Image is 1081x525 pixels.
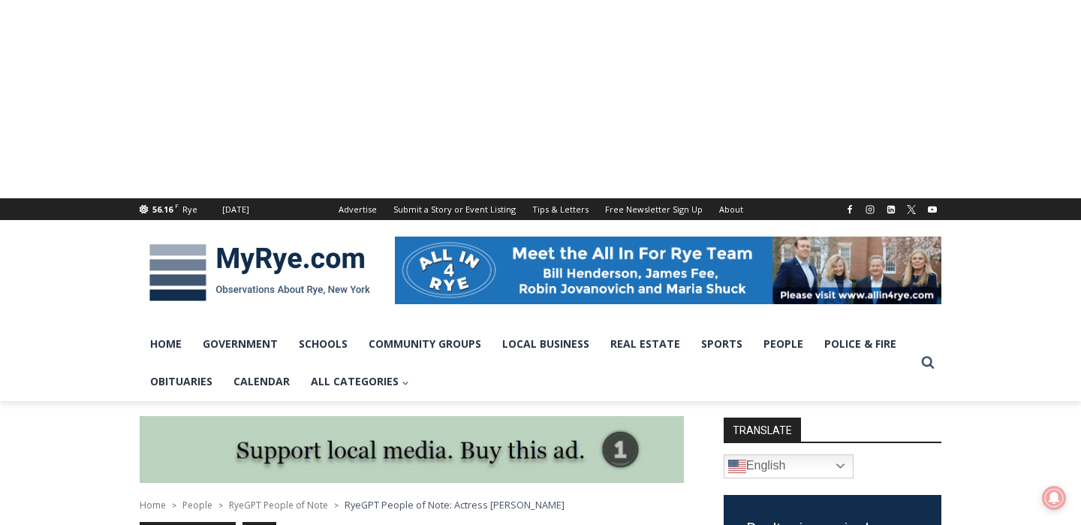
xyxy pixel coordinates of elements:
span: RyeGPT People of Note: Actress [PERSON_NAME] [345,498,565,511]
a: Facebook [841,201,859,219]
a: Instagram [861,201,879,219]
span: > [334,500,339,511]
span: 56.16 [152,204,173,215]
a: Community Groups [358,325,492,363]
a: Schools [288,325,358,363]
a: All Categories [300,363,420,400]
a: X [902,201,920,219]
nav: Secondary Navigation [330,198,751,220]
img: support local media, buy this ad [140,416,684,484]
span: All Categories [311,373,409,390]
nav: Primary Navigation [140,325,914,401]
a: Local Business [492,325,600,363]
a: Home [140,499,166,511]
a: YouTube [923,201,941,219]
a: Obituaries [140,363,223,400]
nav: Breadcrumbs [140,497,684,512]
a: RyeGPT People of Note [229,499,328,511]
div: Rye [182,203,197,216]
a: Linkedin [882,201,900,219]
span: > [218,500,223,511]
div: [DATE] [222,203,249,216]
a: About [711,198,751,220]
a: Advertise [330,198,385,220]
a: People [182,499,212,511]
a: Calendar [223,363,300,400]
a: People [753,325,814,363]
a: Tips & Letters [524,198,597,220]
span: F [175,201,179,210]
span: > [172,500,176,511]
a: English [724,454,854,478]
a: Real Estate [600,325,691,363]
a: Sports [691,325,753,363]
a: Police & Fire [814,325,907,363]
a: Free Newsletter Sign Up [597,198,711,220]
img: MyRye.com [140,234,380,312]
img: All in for Rye [395,237,941,304]
button: View Search Form [914,349,941,376]
a: Government [192,325,288,363]
a: Home [140,325,192,363]
img: en [728,457,746,475]
a: Submit a Story or Event Listing [385,198,524,220]
strong: TRANSLATE [724,418,801,442]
